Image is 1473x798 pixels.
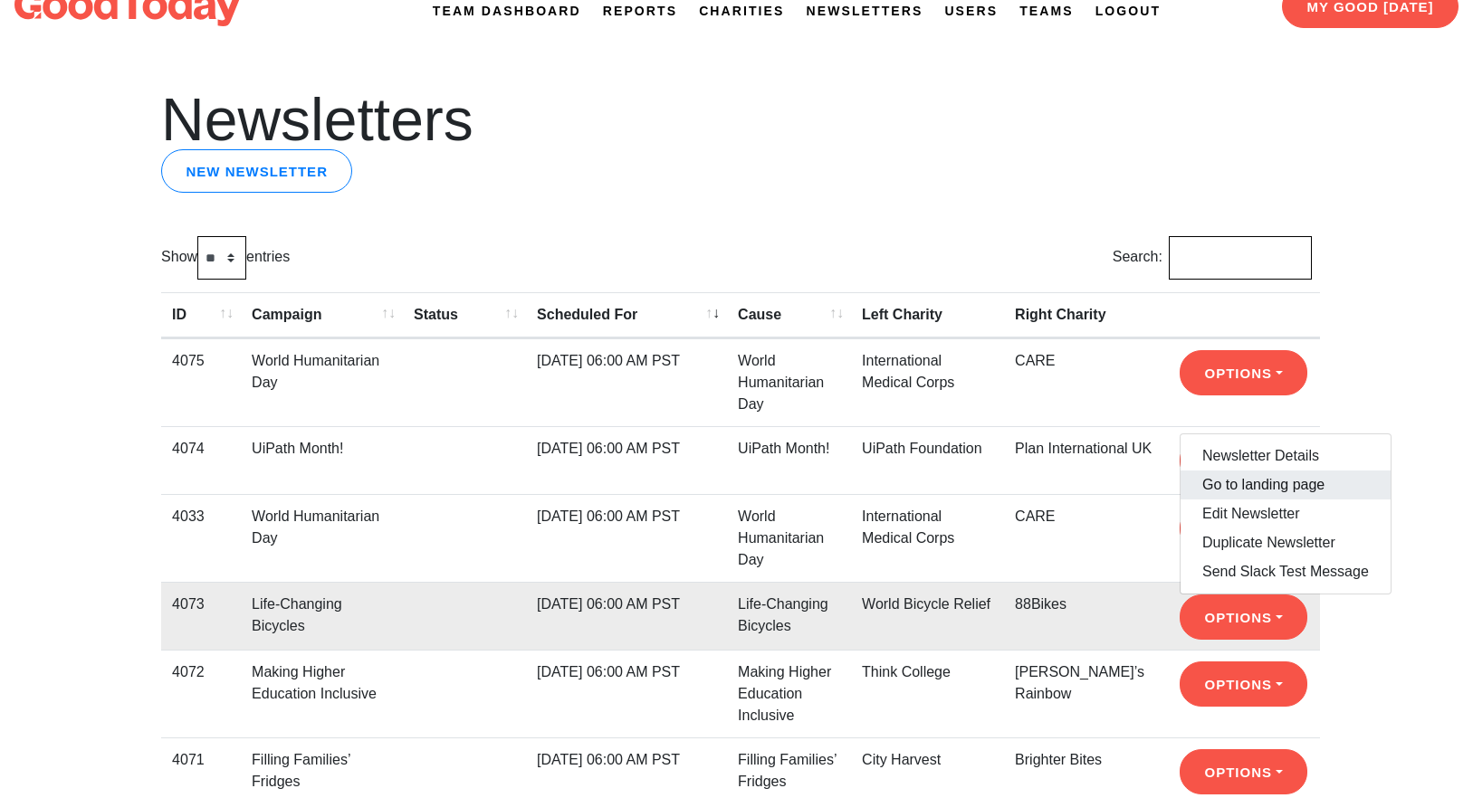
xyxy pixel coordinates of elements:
[699,2,784,21] a: Charities
[862,441,982,456] a: UiPath Foundation
[727,426,851,494] td: UiPath Month!
[241,292,403,338] th: Campaign: activate to sort column ascending
[862,508,954,546] a: International Medical Corps
[1019,2,1074,21] a: Teams
[862,752,941,767] a: City Harvest
[161,149,352,193] a: New newsletter
[1181,442,1391,470] a: Newsletter Details
[727,582,851,650] td: Life-Changing Bicycles
[241,338,403,426] td: World Humanitarian Day
[241,426,403,494] td: UiPath Month!
[161,494,241,582] td: 4033
[241,582,403,650] td: Life-Changing Bicycles
[1095,2,1161,21] a: Logout
[1181,470,1391,499] a: Go to landing page
[1015,664,1144,701] a: [PERSON_NAME]’s Rainbow
[161,582,241,650] td: 4073
[1181,499,1391,528] a: Edit Newsletter
[1181,557,1391,586] a: Send Slack Test Message
[1181,528,1391,557] a: Duplicate Newsletter
[161,338,241,426] td: 4075
[1180,594,1307,640] button: Options
[944,2,998,21] a: Users
[161,292,241,338] th: ID: activate to sort column ascending
[526,338,727,426] td: [DATE] 06:00 AM PST
[727,292,851,338] th: Cause: activate to sort column ascending
[526,582,727,650] td: [DATE] 06:00 AM PST
[241,650,403,737] td: Making Higher Education Inclusive
[161,426,241,494] td: 4074
[1015,508,1055,524] a: CARE
[526,494,727,582] td: [DATE] 06:00 AM PST
[403,292,526,338] th: Status: activate to sort column ascending
[526,426,727,494] td: [DATE] 06:00 AM PST
[851,292,1004,338] th: Left Charity
[862,596,990,612] a: World Bicycle Relief
[1004,292,1169,338] th: Right Charity
[727,494,851,582] td: World Humanitarian Day
[526,292,727,338] th: Scheduled For: activate to sort column ascending
[197,236,246,280] select: Showentries
[1015,353,1055,368] a: CARE
[1180,661,1307,707] button: Options
[526,650,727,737] td: [DATE] 06:00 AM PST
[862,664,951,679] a: Think College
[1015,596,1066,612] a: 88Bikes
[727,650,851,737] td: Making Higher Education Inclusive
[433,2,581,21] a: Team Dashboard
[1180,350,1307,395] button: Options
[1113,236,1312,280] label: Search:
[1169,236,1312,280] input: Search:
[1015,752,1102,767] a: Brighter Bites
[161,650,241,737] td: 4072
[603,2,677,21] a: Reports
[161,90,1312,149] h1: Newsletters
[727,338,851,426] td: World Humanitarian Day
[1015,441,1152,456] a: Plan International UK
[1180,433,1392,594] div: Options
[161,236,290,280] label: Show entries
[807,2,923,21] a: Newsletters
[862,353,954,390] a: International Medical Corps
[241,494,403,582] td: World Humanitarian Day
[1180,749,1307,794] button: Options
